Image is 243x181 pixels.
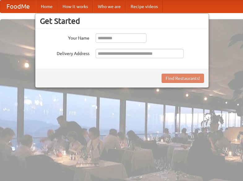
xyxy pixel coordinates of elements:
[40,49,89,57] label: Delivery Address
[36,0,58,13] a: Home
[0,0,36,13] a: FoodMe
[40,33,89,41] label: Your Name
[58,0,93,13] a: How it works
[93,0,126,13] a: Who we are
[162,74,204,83] button: Find Restaurants!
[40,16,204,26] h3: Get Started
[126,0,163,13] a: Recipe videos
